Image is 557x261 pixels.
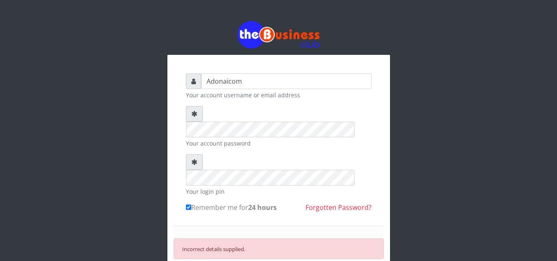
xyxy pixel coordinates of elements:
[186,91,371,99] small: Your account username or email address
[201,73,371,89] input: Username or email address
[182,245,245,253] small: Incorrect details supplied.
[186,205,191,210] input: Remember me for24 hours
[248,203,277,212] b: 24 hours
[186,187,371,196] small: Your login pin
[186,202,277,212] label: Remember me for
[306,203,371,212] a: Forgotten Password?
[186,139,371,148] small: Your account password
